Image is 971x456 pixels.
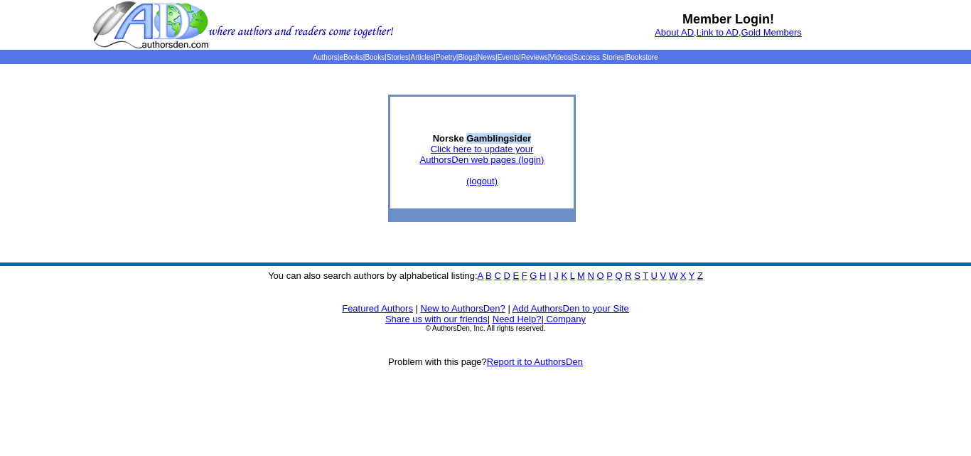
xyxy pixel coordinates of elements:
a: Add AuthorsDen to your Site [513,303,629,314]
a: Events [498,53,520,61]
a: X [680,270,687,281]
font: | [488,314,490,324]
a: Blogs [458,53,476,61]
a: Report it to AuthorsDen [487,356,583,367]
a: U [651,270,658,281]
a: Featured Authors [342,303,413,314]
a: New to AuthorsDen? [421,303,505,314]
a: News [478,53,495,61]
font: | [416,303,418,314]
a: Need Help? [493,314,542,324]
a: J [554,270,559,281]
a: (logout) [466,176,498,186]
a: Company [546,314,586,324]
a: Success Stories [573,53,624,61]
font: © AuthorsDen, Inc. All rights reserved. [425,324,545,332]
font: Problem with this page? [388,356,583,367]
a: M [577,270,585,281]
a: Gold Members [741,27,802,38]
a: Bookstore [626,53,658,61]
a: G [530,270,537,281]
a: Link to AD [697,27,739,38]
span: | | | | | | | | | | | | [313,53,658,61]
a: Authors [313,53,337,61]
a: R [625,270,631,281]
a: eBooks [339,53,363,61]
font: , , [655,27,802,38]
a: A [478,270,483,281]
a: F [522,270,527,281]
a: B [485,270,492,281]
a: O [597,270,604,281]
font: You can also search authors by alphabetical listing: [268,270,703,281]
b: Norske Gamblingsider [433,133,532,144]
a: I [549,270,552,281]
a: Articles [411,53,434,61]
a: Q [615,270,622,281]
a: H [540,270,546,281]
a: Share us with our friends [385,314,488,324]
font: | [541,314,586,324]
a: P [606,270,612,281]
b: Member Login! [682,12,774,26]
a: K [561,270,567,281]
a: S [634,270,640,281]
a: L [570,270,575,281]
a: Click here to update yourAuthorsDen web pages (login) [420,144,544,165]
a: T [643,270,648,281]
a: C [494,270,500,281]
a: W [669,270,677,281]
a: Z [697,270,703,281]
a: Reviews [521,53,548,61]
font: | [508,303,510,314]
a: D [503,270,510,281]
a: Y [689,270,694,281]
a: E [513,270,519,281]
a: V [660,270,667,281]
a: About AD [655,27,694,38]
a: N [588,270,594,281]
a: Books [365,53,385,61]
a: Stories [387,53,409,61]
a: Poetry [436,53,456,61]
a: Videos [549,53,571,61]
